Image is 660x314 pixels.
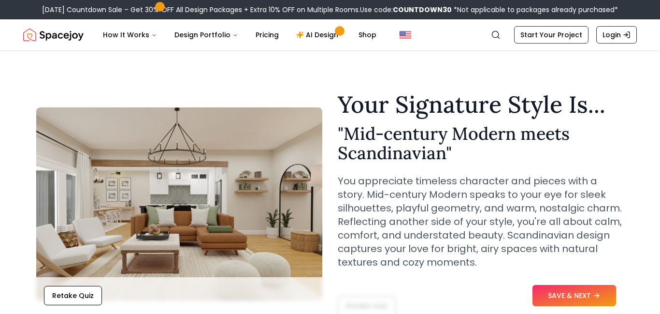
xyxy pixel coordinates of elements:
span: Use code: [360,5,452,15]
img: United States [400,29,411,41]
button: SAVE & NEXT [532,285,616,306]
a: Login [596,26,637,44]
a: Spacejoy [23,25,84,45]
p: You appreciate timeless character and pieces with a story. Mid-century Modern speaks to your eye ... [338,174,624,269]
b: COUNTDOWN30 [393,5,452,15]
nav: Main [95,25,384,45]
h1: Your Signature Style Is... [338,93,624,116]
a: Shop [351,25,384,45]
h2: " Mid-century Modern meets Scandinavian " [338,124,624,163]
a: Pricing [248,25,287,45]
div: [DATE] Countdown Sale – Get 30% OFF All Design Packages + Extra 10% OFF on Multiple Rooms. [42,5,618,15]
button: How It Works [95,25,165,45]
a: Start Your Project [514,26,588,44]
img: Mid-century Modern meets Scandinavian Style Example [36,107,322,301]
button: Design Portfolio [167,25,246,45]
a: AI Design [288,25,349,45]
button: Retake Quiz [44,286,102,305]
img: Spacejoy Logo [23,25,84,45]
span: *Not applicable to packages already purchased* [452,5,618,15]
nav: Global [23,19,637,50]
